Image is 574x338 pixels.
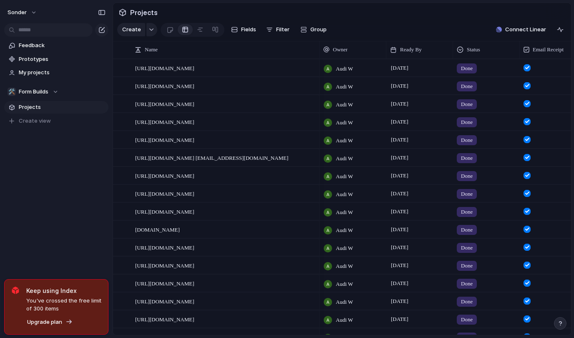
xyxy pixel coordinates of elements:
[8,8,27,17] span: sonder
[389,63,410,73] span: [DATE]
[135,135,194,144] span: [URL][DOMAIN_NAME]
[389,314,410,324] span: [DATE]
[26,286,101,295] span: Keep using Index
[228,23,259,36] button: Fields
[4,101,108,114] a: Projects
[296,23,331,36] button: Group
[336,244,353,252] span: Audi W
[135,153,288,162] span: [URL][DOMAIN_NAME] [EMAIL_ADDRESS][DOMAIN_NAME]
[461,64,473,73] span: Done
[26,297,101,313] span: You've crossed the free limit of 300 items
[135,278,194,288] span: [URL][DOMAIN_NAME]
[389,189,410,199] span: [DATE]
[336,83,353,91] span: Audi W
[336,280,353,288] span: Audi W
[19,41,106,50] span: Feedback
[336,154,353,163] span: Audi W
[389,296,410,306] span: [DATE]
[389,81,410,91] span: [DATE]
[19,55,106,63] span: Prototypes
[336,190,353,199] span: Audi W
[461,244,473,252] span: Done
[389,278,410,288] span: [DATE]
[135,99,194,108] span: [URL][DOMAIN_NAME]
[461,208,473,216] span: Done
[389,135,410,145] span: [DATE]
[461,280,473,288] span: Done
[19,117,51,125] span: Create view
[333,45,347,54] span: Owner
[135,81,194,91] span: [URL][DOMAIN_NAME]
[4,53,108,66] a: Prototypes
[389,242,410,252] span: [DATE]
[4,115,108,127] button: Create view
[19,103,106,111] span: Projects
[25,316,75,328] button: Upgrade plan
[336,65,353,73] span: Audi W
[389,171,410,181] span: [DATE]
[389,99,410,109] span: [DATE]
[493,23,549,36] button: Connect Linear
[336,298,353,306] span: Audi W
[4,86,108,98] button: 🛠️Form Builds
[461,118,473,126] span: Done
[135,242,194,252] span: [URL][DOMAIN_NAME]
[336,226,353,235] span: Audi W
[336,172,353,181] span: Audi W
[461,226,473,234] span: Done
[19,88,48,96] span: Form Builds
[461,262,473,270] span: Done
[117,23,145,36] button: Create
[241,25,256,34] span: Fields
[135,63,194,73] span: [URL][DOMAIN_NAME]
[145,45,158,54] span: Name
[128,5,159,20] span: Projects
[122,25,141,34] span: Create
[135,189,194,198] span: [URL][DOMAIN_NAME]
[461,82,473,91] span: Done
[135,207,194,216] span: [URL][DOMAIN_NAME]
[461,172,473,180] span: Done
[19,68,106,77] span: My projects
[135,224,180,234] span: [DOMAIN_NAME]
[461,136,473,144] span: Done
[336,316,353,324] span: Audi W
[135,117,194,126] span: [URL][DOMAIN_NAME]
[135,314,194,324] span: [URL][DOMAIN_NAME]
[461,298,473,306] span: Done
[461,100,473,108] span: Done
[389,224,410,235] span: [DATE]
[135,171,194,180] span: [URL][DOMAIN_NAME]
[276,25,290,34] span: Filter
[389,207,410,217] span: [DATE]
[135,296,194,306] span: [URL][DOMAIN_NAME]
[4,6,41,19] button: sonder
[4,66,108,79] a: My projects
[467,45,480,54] span: Status
[400,45,422,54] span: Ready By
[533,45,564,54] span: Email Receipt
[27,318,62,326] span: Upgrade plan
[336,208,353,217] span: Audi W
[389,117,410,127] span: [DATE]
[461,315,473,324] span: Done
[389,153,410,163] span: [DATE]
[263,23,293,36] button: Filter
[336,136,353,145] span: Audi W
[336,101,353,109] span: Audi W
[8,88,16,96] div: 🛠️
[336,262,353,270] span: Audi W
[389,260,410,270] span: [DATE]
[461,190,473,198] span: Done
[336,119,353,127] span: Audi W
[461,154,473,162] span: Done
[135,260,194,270] span: [URL][DOMAIN_NAME]
[4,39,108,52] a: Feedback
[505,25,546,34] span: Connect Linear
[310,25,327,34] span: Group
